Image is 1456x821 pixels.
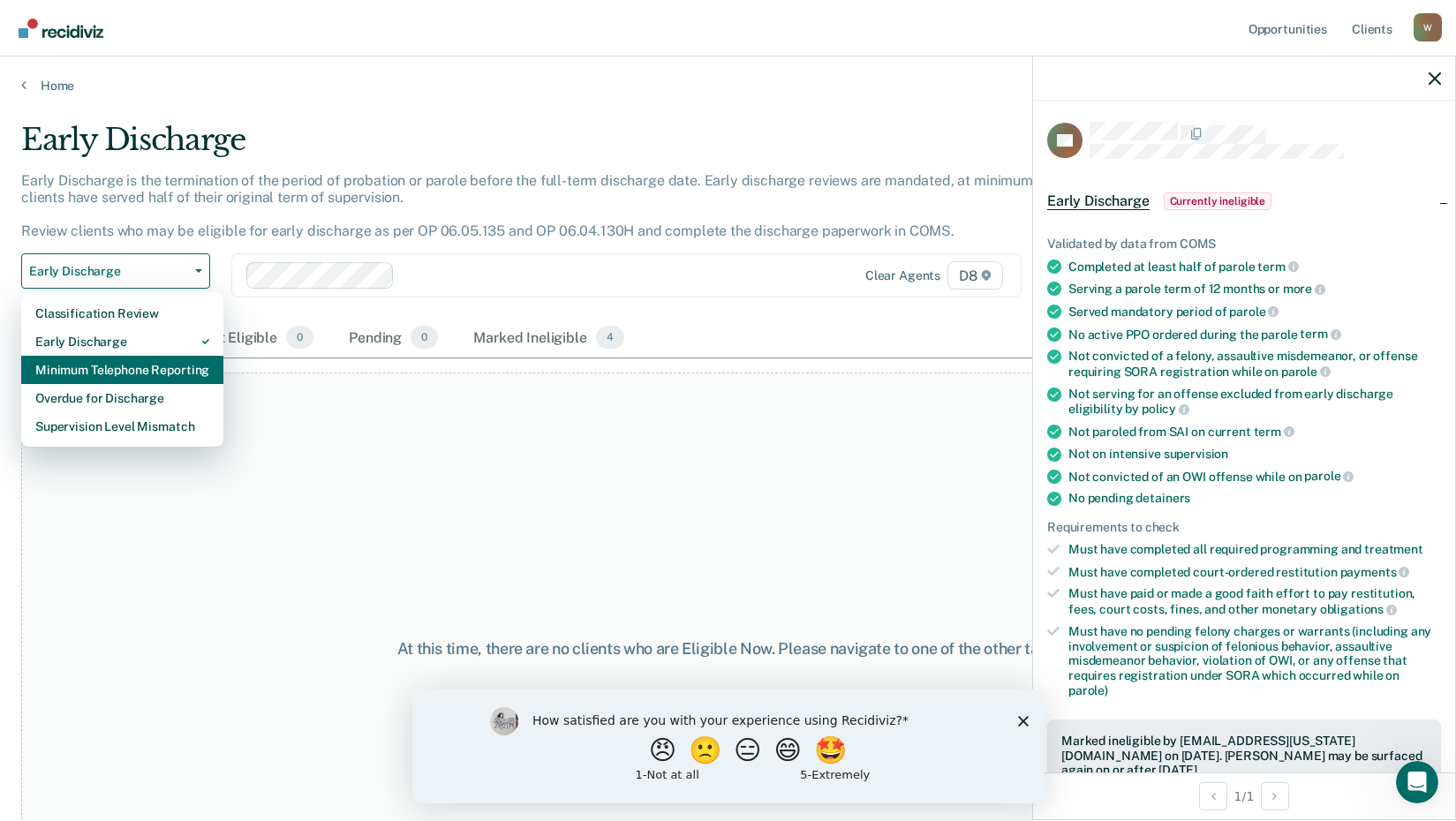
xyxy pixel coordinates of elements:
[1068,586,1441,616] div: Must have paid or made a good faith effort to pay restitution, fees, court costs, fines, and othe...
[1340,565,1410,579] span: payments
[286,326,313,349] span: 0
[1283,282,1325,296] span: more
[865,268,940,283] div: Clear agents
[1047,192,1150,210] span: Early Discharge
[1164,447,1228,461] span: supervision
[947,261,1003,290] span: D8
[412,689,1045,803] iframe: Survey by Kim from Recidiviz
[596,326,624,349] span: 4
[1229,305,1279,319] span: parole
[35,299,209,328] div: Classification Review
[1281,365,1331,379] span: parole
[1257,260,1298,274] span: term
[1068,542,1441,557] div: Must have completed all required programming and
[1254,425,1294,439] span: term
[1068,387,1441,417] div: Not serving for an offense excluded from early discharge eligibility by
[1396,761,1438,803] iframe: Intercom live chat
[35,356,209,384] div: Minimum Telephone Reporting
[1068,259,1441,275] div: Completed at least half of parole
[1199,782,1227,810] button: Previous Opportunity
[1068,424,1441,440] div: Not paroled from SAI on current
[1135,491,1190,505] span: detainers
[1320,602,1397,616] span: obligations
[1068,327,1441,343] div: No active PPO ordered during the parole
[1068,683,1108,697] span: parole)
[345,319,441,358] div: Pending
[29,264,188,279] span: Early Discharge
[21,78,1435,94] a: Home
[1047,237,1441,252] div: Validated by data from COMS
[1261,782,1289,810] button: Next Opportunity
[1033,772,1455,819] div: 1 / 1
[21,122,1113,172] div: Early Discharge
[470,319,628,358] div: Marked Ineligible
[175,319,317,358] div: Almost Eligible
[1068,624,1441,698] div: Must have no pending felony charges or warrants (including any involvement or suspicion of feloni...
[1068,304,1441,320] div: Served mandatory period of
[35,412,209,441] div: Supervision Level Mismatch
[1068,491,1441,506] div: No pending
[1068,564,1441,580] div: Must have completed court-ordered restitution
[1414,13,1442,41] div: W
[1142,402,1189,416] span: policy
[35,328,209,356] div: Early Discharge
[1068,349,1441,379] div: Not convicted of a felony, assaultive misdemeanor, or offense requiring SORA registration while on
[375,639,1082,659] div: At this time, there are no clients who are Eligible Now. Please navigate to one of the other tabs.
[1414,13,1442,41] button: Profile dropdown button
[19,19,103,38] img: Recidiviz
[1364,542,1423,556] span: treatment
[35,384,209,412] div: Overdue for Discharge
[411,326,438,349] span: 0
[1068,281,1441,297] div: Serving a parole term of 12 months or
[1061,734,1427,778] div: Marked ineligible by [EMAIL_ADDRESS][US_STATE][DOMAIN_NAME] on [DATE]. [PERSON_NAME] may be surfa...
[1300,327,1340,341] span: term
[1068,469,1441,485] div: Not convicted of an OWI offense while on
[1164,192,1272,210] span: Currently ineligible
[21,172,1071,240] p: Early Discharge is the termination of the period of probation or parole before the full-term disc...
[1047,520,1441,535] div: Requirements to check
[1304,469,1354,483] span: parole
[1068,447,1441,462] div: Not on intensive
[1033,173,1455,230] div: Early DischargeCurrently ineligible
